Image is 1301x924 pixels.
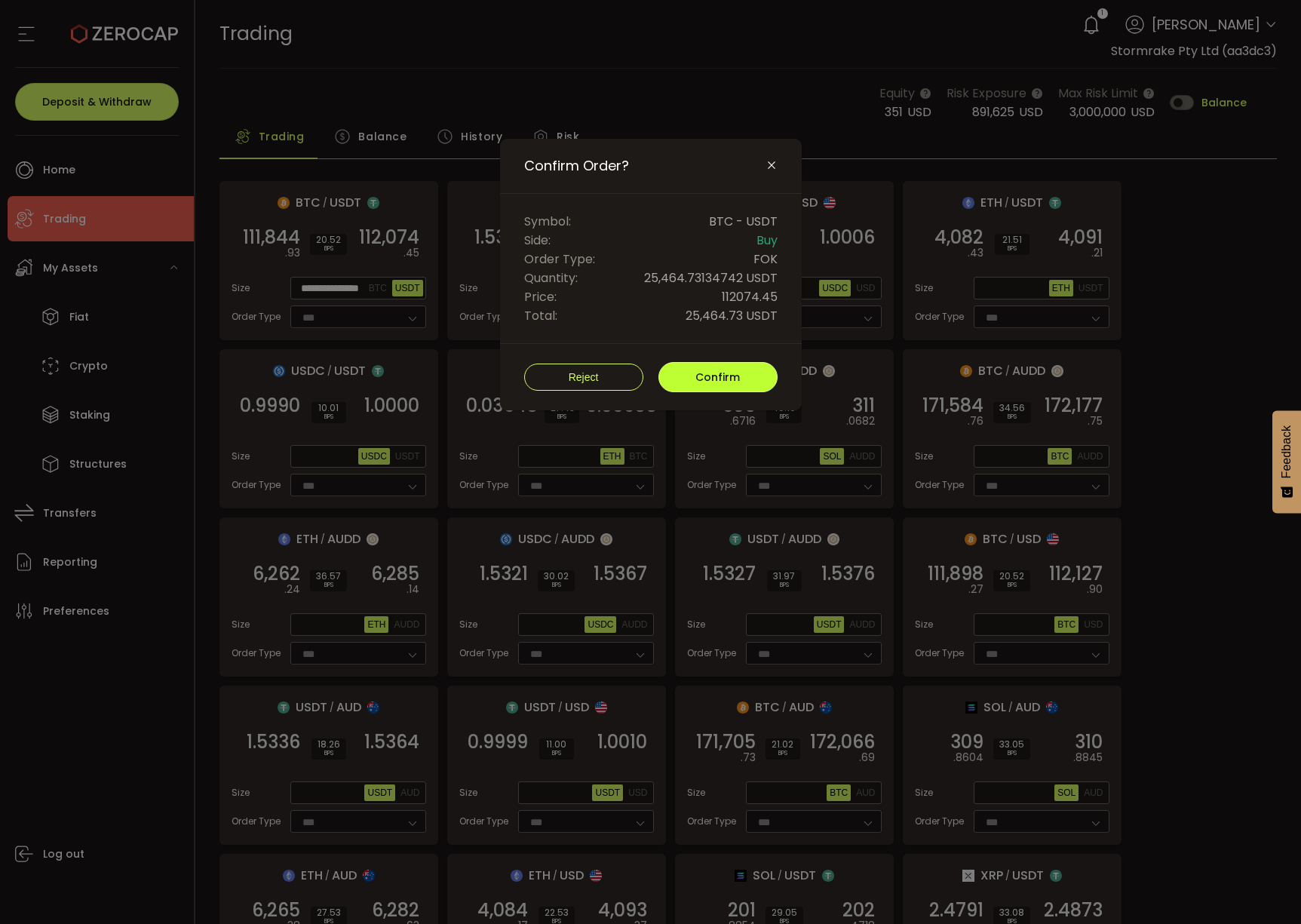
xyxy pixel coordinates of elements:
button: Reject [524,364,643,391]
span: Order Type: [524,250,595,269]
div: Confirm Order? [500,139,802,410]
span: Confirm [695,370,740,385]
span: FOK [753,250,778,269]
button: Feedback - Show survey [1272,410,1301,513]
span: Quantity: [524,269,578,287]
span: 25,464.73 USDT [686,306,778,325]
span: Side: [524,231,551,250]
button: Confirm [658,362,778,392]
span: Total: [524,306,557,325]
button: Close [766,159,778,173]
span: Confirm Order? [524,157,629,175]
span: 25,464.73134742 USDT [644,269,778,287]
span: Feedback [1280,425,1293,478]
span: 112074.45 [722,287,778,306]
span: BTC - USDT [709,212,778,231]
span: Symbol: [524,212,571,231]
span: Reject [569,371,599,383]
span: Price: [524,287,557,306]
iframe: Chat Widget [1121,761,1301,924]
span: Buy [756,231,778,250]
